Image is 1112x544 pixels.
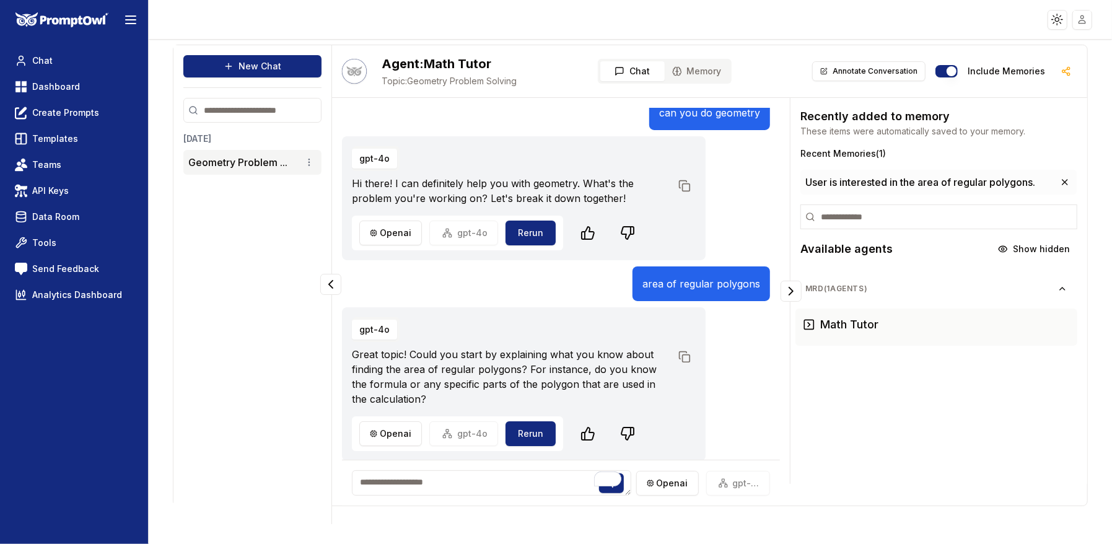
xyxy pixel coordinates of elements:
[991,239,1077,259] button: Show hidden
[382,55,517,72] h2: Math Tutor
[188,155,287,170] button: Geometry Problem ...
[1013,243,1070,255] span: Show hidden
[342,59,367,84] img: Bot
[380,227,411,239] span: openai
[32,237,56,249] span: Tools
[10,154,138,176] a: Teams
[183,133,322,145] h3: [DATE]
[506,221,556,245] button: Rerun
[805,284,1057,294] span: MrD ( 1 agents)
[1074,11,1092,29] img: placeholder-user.jpg
[359,421,422,446] button: openai
[687,65,722,77] span: Memory
[659,105,760,120] p: can you do geometry
[10,102,138,124] a: Create Prompts
[32,211,79,223] span: Data Room
[10,258,138,280] a: Send Feedback
[352,347,672,406] p: Great topic! Could you start by explaining what you know about finding the area of regular polygo...
[636,471,699,496] button: openai
[968,67,1045,76] label: Include memories in the messages below
[629,65,650,77] span: Chat
[10,50,138,72] a: Chat
[795,279,1077,299] button: MrD(1agents)
[352,149,397,169] button: gpt-4o
[642,276,760,291] p: area of regular polygons
[800,147,1077,160] h3: Recent Memories ( 1 )
[800,240,893,258] h2: Available agents
[32,289,122,301] span: Analytics Dashboard
[10,206,138,228] a: Data Room
[781,281,802,302] button: Collapse panel
[10,232,138,254] a: Tools
[32,159,61,171] span: Teams
[10,128,138,150] a: Templates
[352,176,672,206] p: Hi there! I can definitely help you with geometry. What's the problem you're working on? Let's br...
[812,61,926,81] button: Annotate Conversation
[302,155,317,170] button: Conversation options
[380,428,411,440] span: openai
[183,55,322,77] button: New Chat
[320,274,341,295] button: Collapse panel
[506,421,556,446] button: Rerun
[359,221,422,245] button: openai
[32,81,80,93] span: Dashboard
[10,180,138,202] a: API Keys
[800,125,1077,138] p: These items were automatically saved to your memory.
[32,263,99,275] span: Send Feedback
[32,55,53,67] span: Chat
[382,75,517,87] span: Geometry Problem Solving
[352,470,631,496] textarea: To enrich screen reader interactions, please activate Accessibility in Grammarly extension settings
[935,65,958,77] button: Include memories in the messages below
[342,59,367,84] button: Talk with Hootie
[32,107,99,119] span: Create Prompts
[800,108,1077,125] h2: Recently added to memory
[657,477,688,489] span: openai
[32,185,69,197] span: API Keys
[15,12,108,28] img: PromptOwl
[32,133,78,145] span: Templates
[10,284,138,306] a: Analytics Dashboard
[805,175,1035,190] span: User is interested in the area of regular polygons.
[352,320,397,340] button: gpt-4o
[10,76,138,98] a: Dashboard
[820,316,878,333] h3: Math Tutor
[15,263,27,275] img: feedback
